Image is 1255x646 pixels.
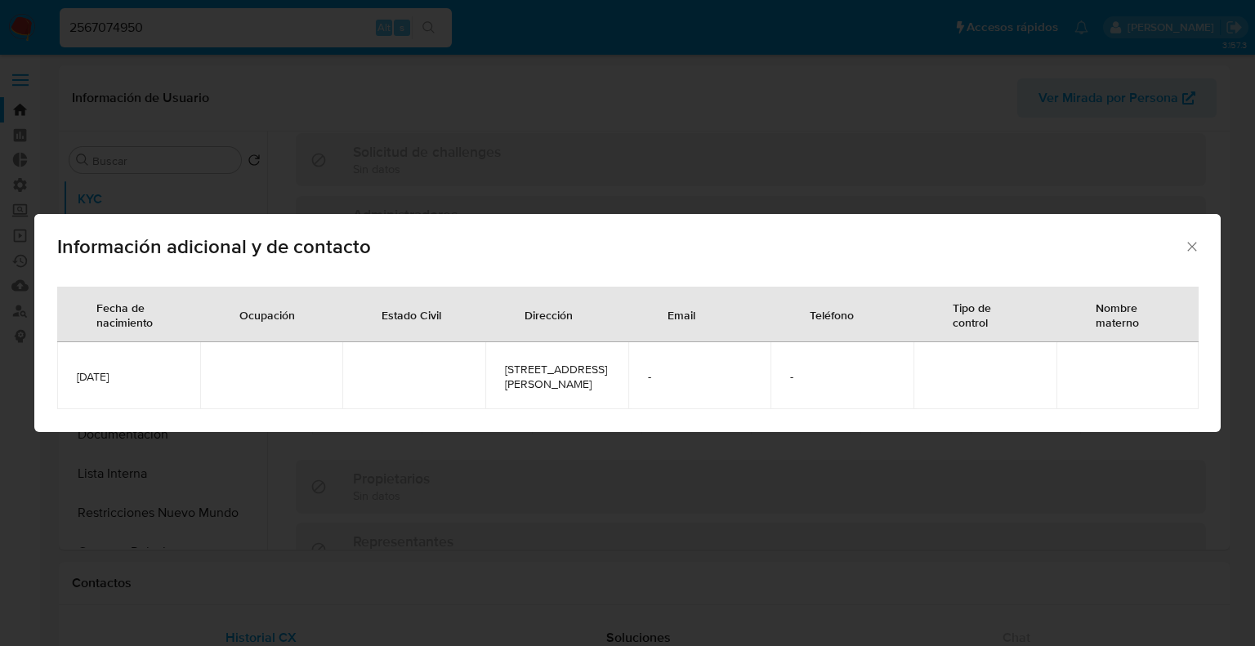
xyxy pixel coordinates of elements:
[933,287,1037,341] div: Tipo de control
[1184,238,1199,253] button: Cerrar
[1076,287,1180,341] div: Nombre materno
[648,295,715,334] div: Email
[57,237,1184,256] span: Información adicional y de contacto
[790,369,894,384] span: -
[790,295,873,334] div: Teléfono
[505,362,609,391] span: [STREET_ADDRESS][PERSON_NAME]
[362,295,461,334] div: Estado Civil
[77,287,181,341] div: Fecha de nacimiento
[220,295,315,334] div: Ocupación
[505,295,592,334] div: Dirección
[77,369,181,384] span: [DATE]
[648,369,752,384] span: -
